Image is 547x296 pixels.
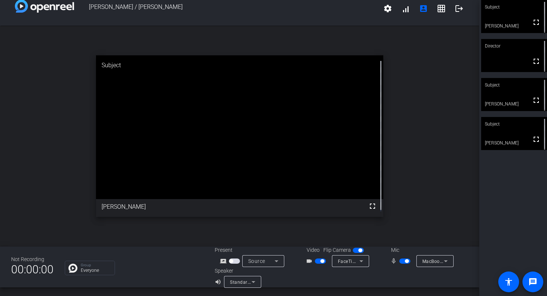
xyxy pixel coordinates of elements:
mat-icon: mic_none [390,257,399,266]
mat-icon: fullscreen [368,202,377,211]
span: FaceTime HD-Kamera (5B00:3AA6) [338,258,415,264]
mat-icon: settings [383,4,392,13]
mat-icon: fullscreen [532,96,541,105]
span: Standard - MacBook Air-Lautsprecher (Built-in) [230,279,331,285]
span: Source [248,258,265,264]
span: MacBook Air-Mikrofon (Built-in) [422,258,490,264]
div: Director [481,39,547,53]
div: Present [215,246,289,254]
mat-icon: videocam_outline [306,257,315,266]
span: Flip Camera [323,246,351,254]
mat-icon: logout [455,4,464,13]
img: Chat Icon [68,264,77,273]
p: Group [81,263,111,267]
div: Subject [96,55,384,75]
div: Not Recording [11,256,54,263]
span: Video [307,246,320,254]
mat-icon: fullscreen [532,18,541,27]
div: Mic [384,246,458,254]
mat-icon: grid_on [437,4,446,13]
div: Speaker [215,267,259,275]
mat-icon: volume_up [215,277,224,286]
p: Everyone [81,268,111,273]
mat-icon: fullscreen [532,57,541,66]
mat-icon: screen_share_outline [220,257,229,266]
div: Subject [481,78,547,92]
mat-icon: account_box [419,4,428,13]
mat-icon: accessibility [504,277,513,286]
mat-icon: message [528,277,537,286]
mat-icon: fullscreen [532,135,541,144]
div: Subject [481,117,547,131]
span: 00:00:00 [11,260,54,279]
